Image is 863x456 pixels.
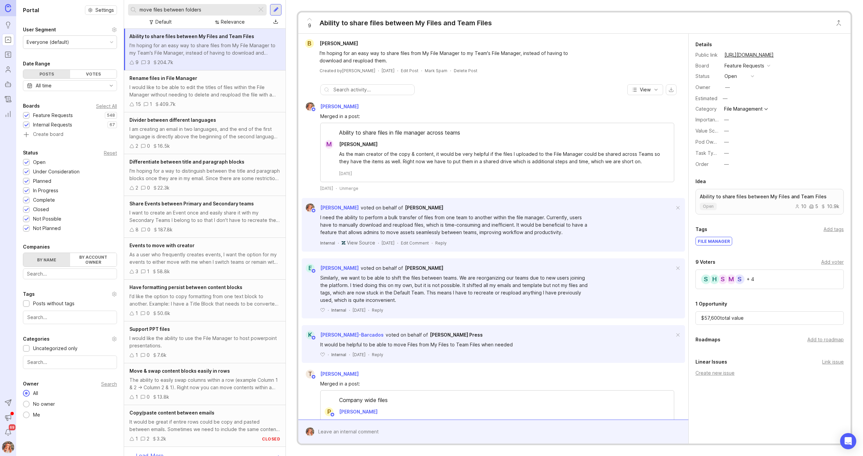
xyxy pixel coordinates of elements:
div: Complete [33,196,55,204]
div: I'm hoping for an easy way to share files from My File Manager to my Team's File Manager, instead... [129,42,280,57]
button: Send to Autopilot [2,397,14,409]
div: It would be helpful to be able to move Files from My Files to Team Files when needed [320,341,590,348]
input: Search activity... [333,86,411,93]
div: Reply [435,240,447,246]
a: Create board [23,132,117,138]
div: Status [695,73,719,80]
a: View Source [347,239,375,246]
div: · [368,307,369,313]
div: · [378,240,379,246]
div: Default [155,18,172,26]
button: Bronwen W [2,441,14,453]
div: 3.2k [157,435,166,443]
a: Changelog [2,93,14,105]
h1: Portal [23,6,39,14]
span: [PERSON_NAME] [320,265,359,271]
a: Move & swap content blocks easily in rowsThe ability to easily swap columns within a row (example... [124,363,286,405]
div: Internal [320,240,335,246]
a: Events to move with creatorAs a user who frequently creates events, I want the option for my even... [124,238,286,280]
a: [PERSON_NAME] [405,204,443,211]
a: Support PPT filesI would like the ability to use the File Manager to host powerpoint presentation... [124,321,286,363]
span: Divider between different languages [129,117,216,123]
div: 2 [136,142,138,150]
div: E [306,264,315,273]
a: Divider between different languagesI am creating an email in two languages, and the end of the fi... [124,112,286,154]
div: 1 [136,310,138,317]
div: 0 [147,184,150,192]
div: 10 [795,204,806,209]
div: Created by [PERSON_NAME] [320,68,375,74]
div: 0 [147,142,150,150]
img: Canny Home [5,4,11,12]
div: — [724,161,729,168]
div: Boards [23,102,40,110]
div: voted on behalf of [361,204,403,211]
a: Have formatting persist between content blocksI'd like the option to copy formatting from one tex... [124,280,286,321]
span: [PERSON_NAME]-Barcados [320,332,384,338]
span: Share Events between Primary and Secondary teams [129,201,254,206]
svg: toggle icon [106,83,117,88]
div: All [30,390,41,397]
div: Ability to share files between My Files and Team Files [320,18,492,28]
a: Bronwen W[PERSON_NAME] [302,102,364,111]
div: Feature Requests [33,112,73,119]
a: T[PERSON_NAME] [302,370,364,378]
span: [PERSON_NAME] [320,371,359,377]
span: Copy/paste content between emails [129,410,214,416]
div: · [397,68,398,74]
div: 50.6k [157,310,170,317]
button: Mark Spam [425,68,447,74]
span: [PERSON_NAME] Press [430,332,483,338]
div: Add to roadmap [807,336,844,343]
div: — [725,84,730,91]
div: 3 [147,59,150,66]
div: 1 [147,268,149,275]
div: I would like the ability to use the File Manager to host powerpoint presentations. [129,335,280,349]
input: Search... [27,270,113,278]
div: Should have a third file folder, company wide files, where corp branded assets/logos are uploaded... [339,418,663,433]
div: I need the ability to perform a bulk transfer of files from one team to another within the file m... [320,214,590,236]
div: 1 Opportunity [695,300,727,308]
input: Search... [27,314,113,321]
label: Value Scale [695,128,721,134]
a: Roadmaps [2,49,14,61]
div: 13.8k [157,393,169,401]
div: open [724,73,737,80]
div: 5 [809,204,818,209]
div: I'm hoping for an easy way to share files from My File Manager to my Team's File Manager, instead... [320,50,589,64]
div: P [325,407,333,416]
button: Settings [85,5,117,15]
div: · [349,352,350,358]
div: 0 [147,226,150,233]
div: — [724,138,729,146]
div: closed [262,436,280,442]
div: 187.8k [158,226,173,233]
div: S [734,274,745,285]
span: 9 [308,22,311,29]
div: 3 [136,268,138,275]
label: Pod Ownership [695,139,730,145]
div: 0 [147,310,150,317]
span: [PERSON_NAME] [320,104,359,109]
img: zendesk [341,241,346,245]
time: [DATE] [320,186,333,191]
div: 2 [136,184,138,192]
a: [DATE] [382,68,394,74]
time: [DATE] [353,308,365,313]
div: User Segment [23,26,56,34]
div: · [450,68,451,74]
div: Create new issue [695,369,844,377]
button: Close button [832,16,845,30]
a: Ideas [2,19,14,31]
label: By account owner [70,253,117,266]
div: S [701,274,711,285]
a: Reporting [2,108,14,120]
div: 0 [147,393,150,401]
div: · [328,307,329,313]
div: As the main creator of the copy & content, it would be very helpful if the files I uploaded to th... [339,150,663,165]
div: Idea [695,177,706,186]
div: 1 [136,393,138,401]
div: I would like to be able to edit the titles of files within the File Manager without needing to de... [129,84,280,98]
button: export comments [666,84,677,95]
